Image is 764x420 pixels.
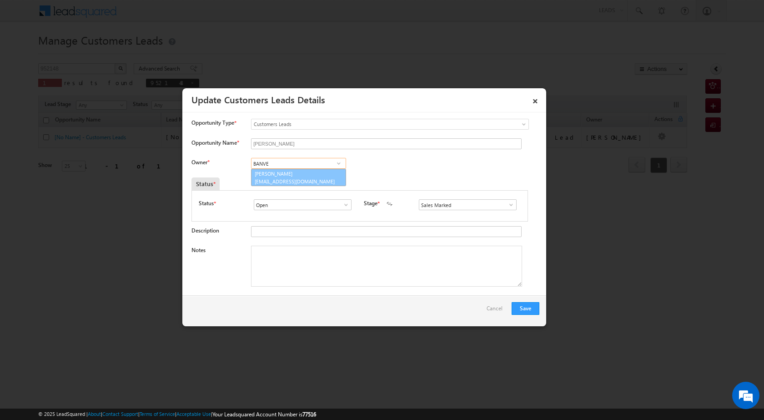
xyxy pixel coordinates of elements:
span: [EMAIL_ADDRESS][DOMAIN_NAME] [255,178,337,185]
span: © 2025 LeadSquared | | | | | [38,410,316,419]
div: Status [191,177,220,190]
label: Opportunity Name [191,139,239,146]
input: Type to Search [419,199,517,210]
a: × [528,91,543,107]
textarea: Type your message and hit 'Enter' [12,84,166,273]
input: Type to Search [254,199,352,210]
span: Customers Leads [251,120,492,128]
button: Save [512,302,539,315]
span: Your Leadsquared Account Number is [212,411,316,418]
label: Notes [191,247,206,253]
label: Stage [364,199,377,207]
a: Acceptable Use [176,411,211,417]
a: Contact Support [102,411,138,417]
label: Status [199,199,214,207]
a: Update Customers Leads Details [191,93,325,106]
a: About [88,411,101,417]
label: Owner [191,159,209,166]
input: Type to Search [251,158,346,169]
span: Opportunity Type [191,119,234,127]
div: Chat with us now [47,48,153,60]
a: Terms of Service [140,411,175,417]
div: Minimize live chat window [149,5,171,26]
span: 77516 [302,411,316,418]
a: Show All Items [503,200,514,209]
a: [PERSON_NAME] [251,169,346,186]
img: d_60004797649_company_0_60004797649 [15,48,38,60]
a: Cancel [487,302,507,319]
em: Start Chat [124,280,165,293]
a: Customers Leads [251,119,529,130]
a: Show All Items [338,200,349,209]
label: Description [191,227,219,234]
a: Show All Items [333,159,344,168]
